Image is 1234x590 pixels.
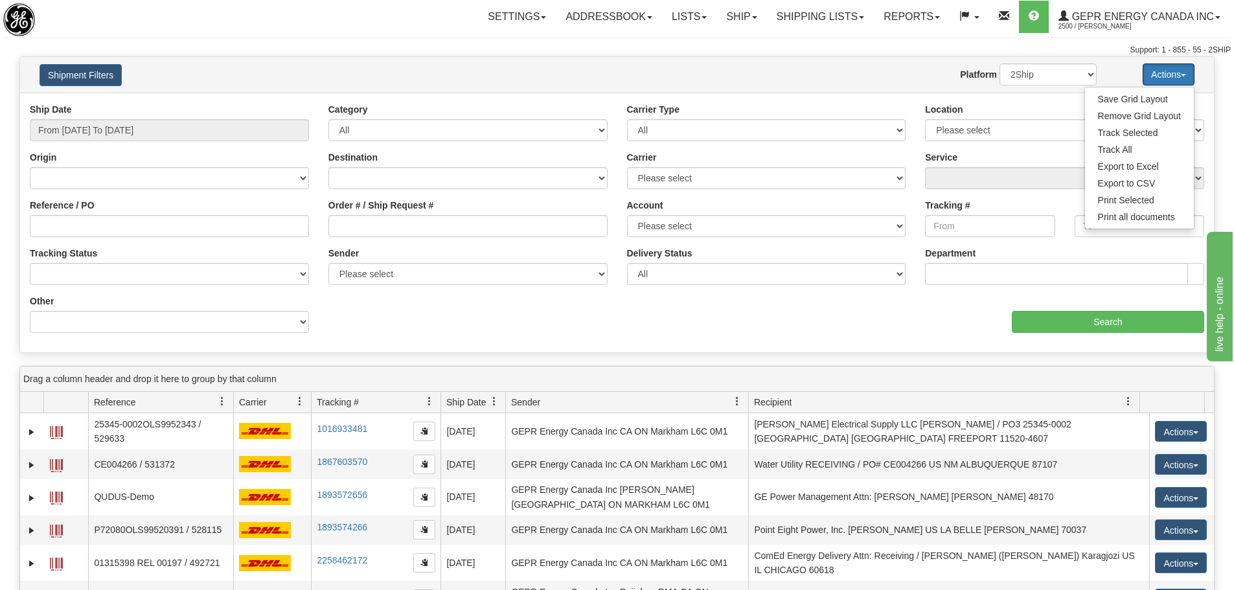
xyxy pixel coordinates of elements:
input: To [1075,215,1204,237]
span: Sender [511,396,540,409]
label: Tracking # [925,199,970,212]
span: Tracking # [317,396,359,409]
label: Location [925,103,963,116]
label: Sender [328,247,359,260]
div: Support: 1 - 855 - 55 - 2SHIP [3,45,1231,56]
img: 7 - DHL_Worldwide [239,522,291,538]
a: Print all documents [1085,209,1194,225]
a: 1867603570 [317,457,367,467]
label: Tracking Status [30,247,97,260]
label: Reference / PO [30,199,95,212]
a: Label [50,420,63,441]
span: 2500 / [PERSON_NAME] [1058,20,1156,33]
a: Reference filter column settings [211,391,233,413]
label: Service [925,151,957,164]
a: 1016933481 [317,424,367,434]
td: [DATE] [440,545,505,581]
span: Reference [94,396,136,409]
a: Shipping lists [767,1,874,33]
td: GEPR Energy Canada Inc CA ON Markham L6C 0M1 [505,545,748,581]
td: GEPR Energy Canada Inc CA ON Markham L6C 0M1 [505,413,748,449]
button: Copy to clipboard [413,455,435,474]
th: Press ctrl + space to group [233,392,311,413]
button: Actions [1143,63,1194,85]
button: Copy to clipboard [413,553,435,573]
label: Platform [960,68,997,81]
a: Export to Excel [1085,158,1194,175]
td: GEPR Energy Canada Inc [PERSON_NAME] [GEOGRAPHIC_DATA] ON MARKHAM L6C 0M1 [505,479,748,516]
iframe: chat widget [1204,229,1233,361]
td: [DATE] [440,479,505,516]
button: Shipment Filters [40,64,122,86]
button: Actions [1155,487,1207,508]
a: Expand [25,557,38,570]
td: GEPR Energy Canada Inc CA ON Markham L6C 0M1 [505,449,748,479]
button: Actions [1155,454,1207,475]
img: logo2500.jpg [3,3,35,36]
img: 7 - DHL_Worldwide [239,555,291,571]
a: Save Grid Layout [1085,91,1194,108]
a: 2258462172 [317,555,367,565]
label: Carrier [627,151,657,164]
td: [DATE] [440,516,505,545]
td: ComEd Energy Delivery Attn: Receiving / [PERSON_NAME] ([PERSON_NAME]) Karagjozi US IL CHICAGO 60618 [748,545,1149,581]
th: Press ctrl + space to group [43,392,88,413]
div: grid grouping header [20,367,1214,392]
span: GEPR Energy Canada Inc [1069,11,1214,22]
a: Ship Date filter column settings [483,391,505,413]
td: [DATE] [440,413,505,449]
a: 1893574266 [317,522,367,532]
a: Expand [25,459,38,471]
img: 7 - DHL_Worldwide [239,489,291,505]
label: Origin [30,151,56,164]
img: 7 - DHL_Worldwide [239,423,291,439]
th: Press ctrl + space to group [440,392,505,413]
a: Label [50,486,63,506]
a: 1893572656 [317,490,367,500]
td: 25345-0002OLS9952343 / 529633 [88,413,233,449]
a: Tracking # filter column settings [418,391,440,413]
td: 01315398 REL 00197 / 492721 [88,545,233,581]
a: Recipient filter column settings [1117,391,1139,413]
input: From [925,215,1055,237]
a: Expand [25,425,38,438]
a: Sender filter column settings [726,391,748,413]
button: Copy to clipboard [413,488,435,507]
input: Search [1012,311,1204,333]
a: Expand [25,524,38,537]
th: Press ctrl + space to group [1139,392,1204,413]
a: Reports [874,1,950,33]
label: Carrier Type [627,103,680,116]
a: Track Selected [1085,124,1194,141]
a: Expand [25,492,38,505]
a: Addressbook [556,1,662,33]
a: Ship [716,1,766,33]
span: Carrier [239,396,267,409]
td: Water Utility RECEIVING / PO# CE004266 US NM ALBUQUERQUE 87107 [748,449,1149,479]
td: Point Eight Power, Inc. [PERSON_NAME] US LA BELLE [PERSON_NAME] 70037 [748,516,1149,545]
span: Recipient [754,396,792,409]
a: Lists [662,1,716,33]
td: QUDUS-Demo [88,479,233,516]
td: P72080OLS99520391 / 528115 [88,516,233,545]
th: Press ctrl + space to group [88,392,233,413]
button: Actions [1155,519,1207,540]
a: Settings [478,1,556,33]
th: Press ctrl + space to group [505,392,748,413]
a: Label [50,552,63,573]
label: Order # / Ship Request # [328,199,434,212]
a: Carrier filter column settings [289,391,311,413]
a: Label [50,519,63,539]
label: Ship Date [30,103,72,116]
button: Actions [1155,421,1207,442]
label: Destination [328,151,378,164]
a: Print Selected [1085,192,1194,209]
div: live help - online [10,8,120,23]
td: GE Power Management Attn: [PERSON_NAME] [PERSON_NAME] 48170 [748,479,1149,516]
a: Label [50,453,63,474]
label: Other [30,295,54,308]
td: CE004266 / 531372 [88,449,233,479]
label: Department [925,247,976,260]
td: GEPR Energy Canada Inc CA ON Markham L6C 0M1 [505,516,748,545]
td: [PERSON_NAME] Electrical Supply LLC [PERSON_NAME] / PO3 25345-0002 [GEOGRAPHIC_DATA] [GEOGRAPHIC_... [748,413,1149,449]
